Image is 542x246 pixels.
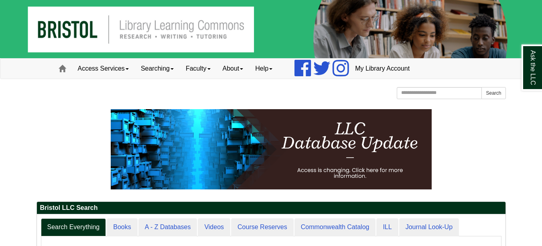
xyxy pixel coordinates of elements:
[37,202,505,214] h2: Bristol LLC Search
[217,59,250,79] a: About
[138,218,197,236] a: A - Z Databases
[72,59,135,79] a: Access Services
[349,59,416,79] a: My Library Account
[399,218,459,236] a: Journal Look-Up
[294,218,376,236] a: Commonwealth Catalog
[107,218,137,236] a: Books
[376,218,398,236] a: ILL
[180,59,217,79] a: Faculty
[111,109,432,189] img: HTML tutorial
[249,59,278,79] a: Help
[135,59,180,79] a: Searching
[41,218,106,236] a: Search Everything
[481,87,505,99] button: Search
[231,218,294,236] a: Course Reserves
[198,218,230,236] a: Videos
